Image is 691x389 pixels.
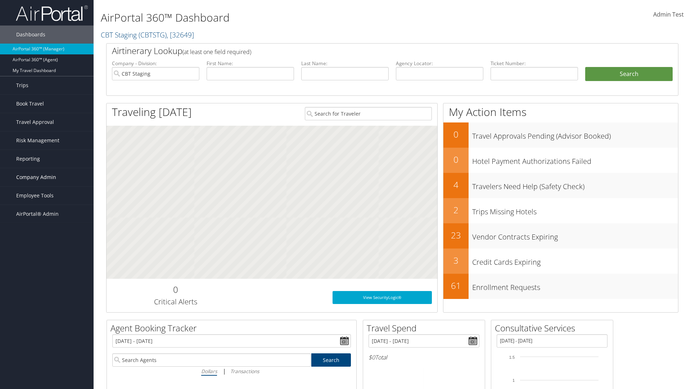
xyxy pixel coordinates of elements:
[112,353,311,367] input: Search Agents
[472,203,678,217] h3: Trips Missing Hotels
[333,291,432,304] a: View SecurityLogic®
[509,355,515,359] tspan: 1.5
[201,368,217,375] i: Dollars
[472,279,678,292] h3: Enrollment Requests
[443,179,469,191] h2: 4
[443,104,678,120] h1: My Action Items
[472,228,678,242] h3: Vendor Contracts Expiring
[491,60,578,67] label: Ticket Number:
[443,254,469,267] h2: 3
[443,249,678,274] a: 3Credit Cards Expiring
[443,153,469,166] h2: 0
[443,198,678,223] a: 2Trips Missing Hotels
[653,4,684,26] a: Admin Test
[369,353,375,361] span: $0
[443,173,678,198] a: 4Travelers Need Help (Safety Check)
[396,60,483,67] label: Agency Locator:
[495,322,613,334] h2: Consultative Services
[230,368,259,375] i: Transactions
[512,378,515,383] tspan: 1
[443,204,469,216] h2: 2
[16,150,40,168] span: Reporting
[139,30,167,40] span: ( CBTSTG )
[443,274,678,299] a: 61Enrollment Requests
[443,229,469,241] h2: 23
[472,254,678,267] h3: Credit Cards Expiring
[369,353,479,361] h6: Total
[16,187,54,205] span: Employee Tools
[110,322,356,334] h2: Agent Booking Tracker
[16,26,45,44] span: Dashboards
[653,10,684,18] span: Admin Test
[367,322,485,334] h2: Travel Spend
[16,5,88,22] img: airportal-logo.png
[443,148,678,173] a: 0Hotel Payment Authorizations Failed
[182,48,251,56] span: (at least one field required)
[16,131,59,149] span: Risk Management
[472,128,678,141] h3: Travel Approvals Pending (Advisor Booked)
[207,60,294,67] label: First Name:
[112,367,351,376] div: |
[585,67,673,81] button: Search
[16,95,44,113] span: Book Travel
[101,30,194,40] a: CBT Staging
[16,205,59,223] span: AirPortal® Admin
[112,283,239,296] h2: 0
[167,30,194,40] span: , [ 32649 ]
[443,280,469,292] h2: 61
[472,178,678,192] h3: Travelers Need Help (Safety Check)
[101,10,489,25] h1: AirPortal 360™ Dashboard
[311,353,351,367] a: Search
[112,104,192,120] h1: Traveling [DATE]
[16,113,54,131] span: Travel Approval
[112,45,625,57] h2: Airtinerary Lookup
[443,122,678,148] a: 0Travel Approvals Pending (Advisor Booked)
[16,76,28,94] span: Trips
[443,223,678,249] a: 23Vendor Contracts Expiring
[472,153,678,166] h3: Hotel Payment Authorizations Failed
[443,128,469,140] h2: 0
[301,60,389,67] label: Last Name:
[305,107,432,120] input: Search for Traveler
[16,168,56,186] span: Company Admin
[112,297,239,307] h3: Critical Alerts
[112,60,199,67] label: Company - Division:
